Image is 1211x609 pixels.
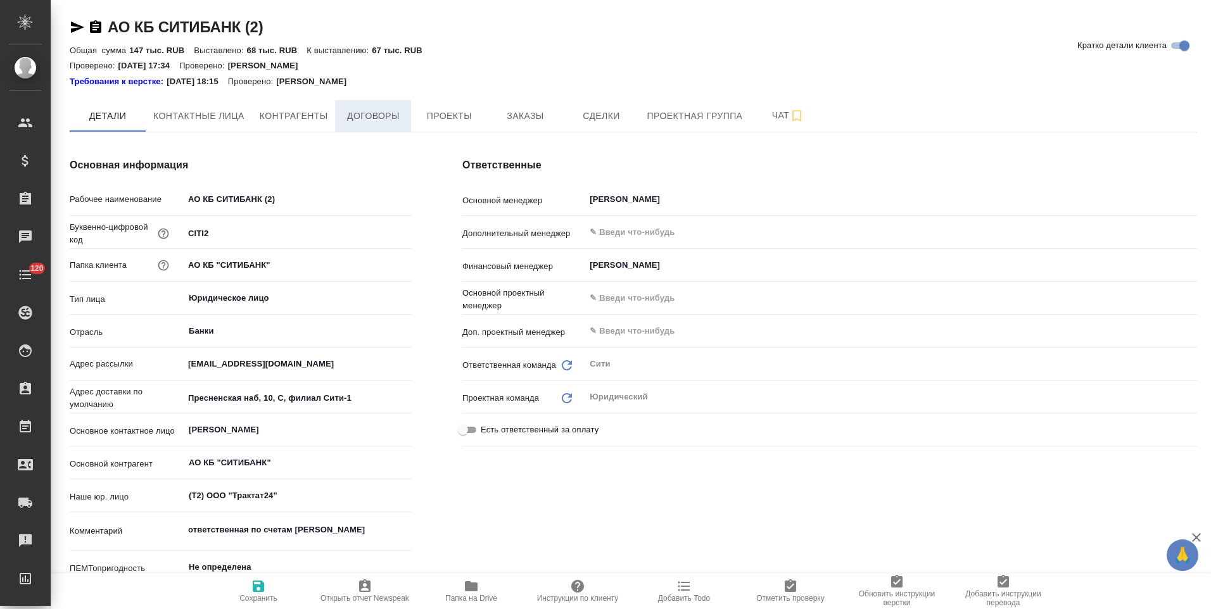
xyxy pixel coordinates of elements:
[372,46,432,55] p: 67 тыс. RUB
[958,589,1049,607] span: Добавить инструкции перевода
[405,330,407,332] button: Open
[495,108,555,124] span: Заказы
[70,259,127,272] p: Папка клиента
[462,326,585,339] p: Доп. проектный менеджер
[658,594,710,603] span: Добавить Todo
[70,75,167,88] a: Требования к верстке:
[88,20,103,35] button: Скопировать ссылку
[405,461,407,464] button: Open
[155,257,172,273] button: Название для папки на drive. Если его не заполнить, мы не сможем создать папку для клиента
[70,193,184,206] p: Рабочее наименование
[445,594,497,603] span: Папка на Drive
[70,562,184,575] p: ПЕМТопригодность
[524,574,631,609] button: Инструкции по клиенту
[70,358,184,370] p: Адрес рассылки
[405,566,407,568] button: Open
[756,594,824,603] span: Отметить проверку
[343,108,403,124] span: Договоры
[1167,539,1198,571] button: 🙏
[70,525,184,537] p: Комментарий
[70,46,129,55] p: Общая сумма
[179,61,228,70] p: Проверено:
[462,392,539,405] p: Проектная команда
[419,108,479,124] span: Проекты
[737,574,844,609] button: Отметить проверку
[462,227,585,240] p: Дополнительный менеджер
[184,519,412,541] textarea: ответственная по счетам [PERSON_NAME]
[418,574,524,609] button: Папка на Drive
[70,221,155,246] p: Буквенно-цифровой код
[1190,297,1193,299] button: Open
[23,262,51,275] span: 120
[70,293,184,306] p: Тип лица
[405,429,407,431] button: Open
[320,594,409,603] span: Открыть отчет Newspeak
[950,574,1056,609] button: Добавить инструкции перевода
[307,46,372,55] p: К выставлению:
[70,20,85,35] button: Скопировать ссылку для ЯМессенджера
[70,326,184,339] p: Отрасль
[276,75,356,88] p: [PERSON_NAME]
[70,158,412,173] h4: Основная информация
[247,46,307,55] p: 68 тыс. RUB
[462,158,1197,173] h4: Ответственные
[118,61,180,70] p: [DATE] 17:34
[260,108,328,124] span: Контрагенты
[77,108,138,124] span: Детали
[70,491,184,503] p: Наше юр. лицо
[1190,231,1193,234] button: Open
[184,389,412,407] input: ✎ Введи что-нибудь
[758,108,818,123] span: Чат
[588,323,1151,339] input: ✎ Введи что-нибудь
[588,225,1151,240] input: ✎ Введи что-нибудь
[205,574,312,609] button: Сохранить
[647,108,742,124] span: Проектная группа
[1190,198,1193,201] button: Open
[631,574,737,609] button: Добавить Todo
[462,194,585,207] p: Основной менеджер
[184,256,412,274] input: ✎ Введи что-нибудь
[844,574,950,609] button: Обновить инструкции верстки
[184,190,412,208] input: ✎ Введи что-нибудь
[70,425,184,437] p: Основное контактное лицо
[153,108,244,124] span: Контактные лица
[405,494,407,497] button: Open
[312,574,418,609] button: Открыть отчет Newspeak
[462,359,556,372] p: Ответственная команда
[405,297,407,299] button: Open
[537,594,619,603] span: Инструкции по клиенту
[789,108,804,123] svg: Подписаться
[70,75,167,88] div: Нажми, чтобы открыть папку с инструкцией
[70,386,184,411] p: Адрес доставки по умолчанию
[167,75,228,88] p: [DATE] 18:15
[462,287,585,312] p: Основной проектный менеджер
[129,46,194,55] p: 147 тыс. RUB
[184,355,412,373] input: ✎ Введи что-нибудь
[194,46,246,55] p: Выставлено:
[588,291,1151,306] input: ✎ Введи что-нибудь
[1190,330,1193,332] button: Open
[239,594,277,603] span: Сохранить
[851,589,942,607] span: Обновить инструкции верстки
[108,18,263,35] a: АО КБ СИТИБАНК (2)
[1172,542,1193,568] span: 🙏
[571,108,631,124] span: Сделки
[1190,264,1193,267] button: Open
[155,225,172,242] button: Нужен для формирования номера заказа/сделки
[70,61,118,70] p: Проверено:
[228,61,308,70] p: [PERSON_NAME]
[3,259,48,291] a: 120
[184,224,412,242] input: ✎ Введи что-нибудь
[481,424,599,436] span: Есть ответственный за оплату
[70,458,184,470] p: Основной контрагент
[1077,39,1167,52] span: Кратко детали клиента
[228,75,277,88] p: Проверено:
[462,260,585,273] p: Финансовый менеджер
